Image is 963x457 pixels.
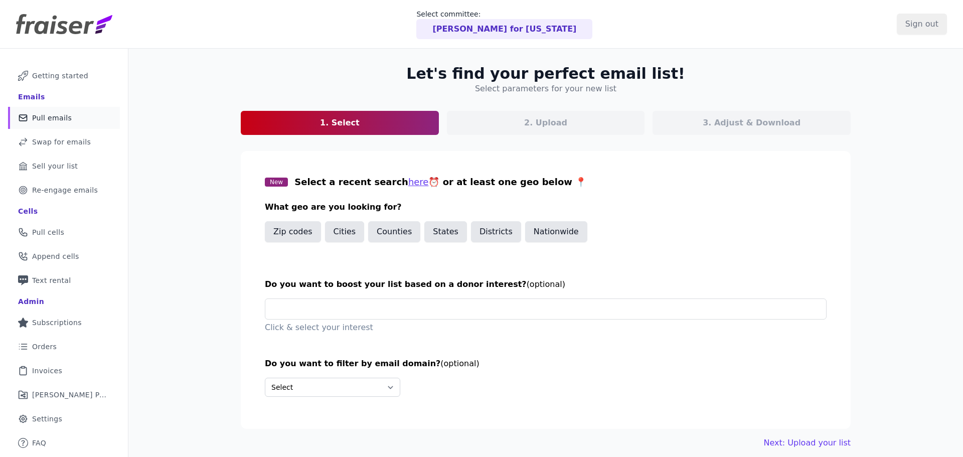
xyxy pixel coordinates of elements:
a: Settings [8,408,120,430]
span: Settings [32,414,62,424]
a: Sell your list [8,155,120,177]
a: FAQ [8,432,120,454]
span: Swap for emails [32,137,91,147]
h4: Select parameters for your new list [475,83,616,95]
button: here [408,175,429,189]
button: Counties [368,221,420,242]
p: Select committee: [416,9,592,19]
div: Cells [18,206,38,216]
button: States [424,221,467,242]
a: Swap for emails [8,131,120,153]
span: Text rental [32,275,71,285]
button: Zip codes [265,221,321,242]
button: Next: Upload your list [764,437,851,449]
p: 3. Adjust & Download [703,117,800,129]
button: Nationwide [525,221,587,242]
h3: What geo are you looking for? [265,201,827,213]
input: Sign out [897,14,947,35]
div: Emails [18,92,45,102]
a: Invoices [8,360,120,382]
span: Sell your list [32,161,78,171]
span: Append cells [32,251,79,261]
span: [PERSON_NAME] Performance [32,390,108,400]
a: 1. Select [241,111,439,135]
a: Append cells [8,245,120,267]
a: Pull cells [8,221,120,243]
p: [PERSON_NAME] for [US_STATE] [432,23,576,35]
span: (optional) [527,279,565,289]
span: New [265,178,288,187]
a: Re-engage emails [8,179,120,201]
span: Orders [32,342,57,352]
button: Cities [325,221,365,242]
span: Select a recent search ⏰ or at least one geo below 📍 [294,177,586,187]
span: Pull emails [32,113,72,123]
img: Fraiser Logo [16,14,112,34]
span: Getting started [32,71,88,81]
a: Text rental [8,269,120,291]
a: Pull emails [8,107,120,129]
p: 2. Upload [524,117,567,129]
a: Getting started [8,65,120,87]
button: Districts [471,221,521,242]
h2: Let's find your perfect email list! [406,65,685,83]
a: Select committee: [PERSON_NAME] for [US_STATE] [416,9,592,39]
span: Do you want to boost your list based on a donor interest? [265,279,527,289]
span: FAQ [32,438,46,448]
p: Click & select your interest [265,322,827,334]
span: Re-engage emails [32,185,98,195]
a: Subscriptions [8,312,120,334]
p: 1. Select [320,117,360,129]
span: (optional) [440,359,479,368]
div: Admin [18,296,44,307]
span: Subscriptions [32,318,82,328]
span: Do you want to filter by email domain? [265,359,440,368]
a: [PERSON_NAME] Performance [8,384,120,406]
a: Orders [8,336,120,358]
span: Pull cells [32,227,64,237]
span: Invoices [32,366,62,376]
